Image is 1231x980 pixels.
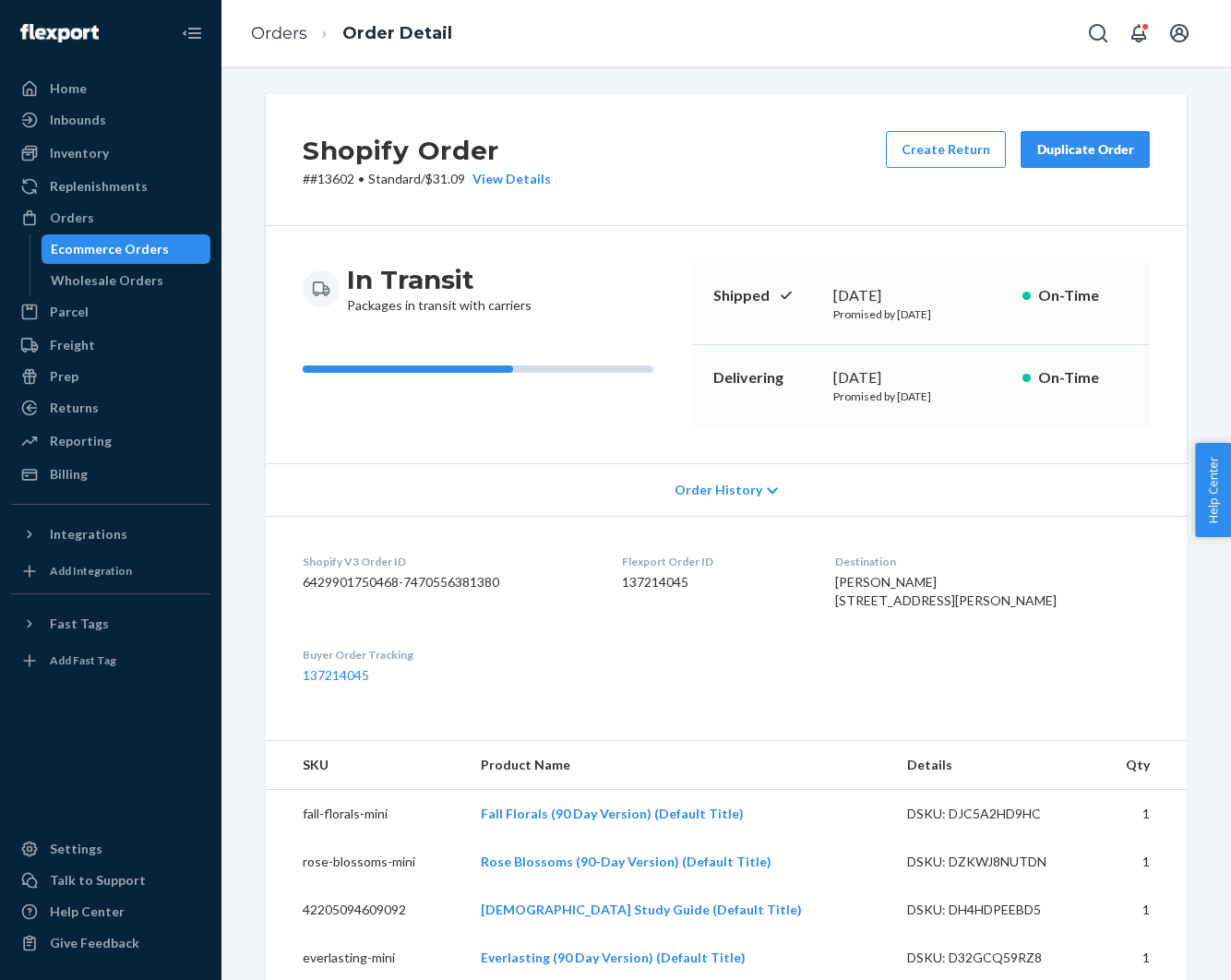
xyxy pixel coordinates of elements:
h2: Shopify Order [303,131,551,170]
button: Integrations [11,520,210,549]
button: Open account menu [1161,15,1198,52]
td: 42205094609092 [266,886,466,934]
div: Settings [50,840,102,858]
a: Replenishments [11,172,210,201]
div: Talk to Support [50,871,146,890]
a: Parcel [11,297,210,327]
a: Orders [251,23,307,43]
div: Give Feedback [50,934,139,952]
th: Product Name [466,741,892,790]
p: # #13602 / $31.09 [303,170,551,188]
img: Flexport logo [20,24,99,42]
a: Wholesale Orders [42,266,211,295]
a: Inbounds [11,105,210,135]
td: 1 [1094,838,1187,886]
a: Order Detail [342,23,452,43]
a: Billing [11,460,210,489]
p: Promised by [DATE] [833,306,1008,322]
div: DSKU: DH4HDPEEBD5 [907,901,1081,919]
a: 137214045 [303,667,369,683]
th: Details [892,741,1095,790]
div: [DATE] [833,367,1008,388]
a: Inventory [11,138,210,168]
td: 1 [1094,886,1187,934]
dd: 6429901750468-7470556381380 [303,573,592,592]
button: Close Navigation [173,15,210,52]
div: Help Center [50,902,125,921]
div: Ecommerce Orders [51,240,169,258]
p: Delivering [713,367,819,388]
div: Integrations [50,525,127,544]
dt: Buyer Order Tracking [303,647,592,663]
button: Duplicate Order [1021,131,1150,168]
div: Inbounds [50,111,106,129]
a: Fall Florals (90 Day Version) (Default Title) [481,806,744,821]
button: Fast Tags [11,609,210,639]
dt: Flexport Order ID [622,554,807,569]
div: Reporting [50,432,112,450]
button: Open Search Box [1080,15,1117,52]
a: [DEMOGRAPHIC_DATA] Study Guide (Default Title) [481,902,802,917]
a: Add Fast Tag [11,646,210,675]
td: fall-florals-mini [266,790,466,839]
div: DSKU: DJC5A2HD9HC [907,805,1081,823]
div: Returns [50,399,99,417]
a: Home [11,74,210,103]
div: Replenishments [50,177,148,196]
span: [PERSON_NAME] [STREET_ADDRESS][PERSON_NAME] [835,574,1057,608]
a: Settings [11,834,210,864]
div: Billing [50,465,88,484]
div: Home [50,79,87,98]
div: Packages in transit with carriers [347,263,532,315]
dt: Destination [835,554,1150,569]
button: Give Feedback [11,928,210,958]
span: • [358,171,365,186]
iframe: Opens a widget where you can chat to one of our agents [1111,925,1213,971]
dt: Shopify V3 Order ID [303,554,592,569]
span: Standard [368,171,421,186]
a: Reporting [11,426,210,456]
p: Shipped [713,285,819,306]
h3: In Transit [347,263,532,296]
p: On-Time [1038,285,1128,306]
a: Add Integration [11,556,210,586]
th: Qty [1094,741,1187,790]
td: 1 [1094,790,1187,839]
div: [DATE] [833,285,1008,306]
p: On-Time [1038,367,1128,388]
div: Duplicate Order [1036,140,1134,159]
a: Freight [11,330,210,360]
a: Help Center [11,897,210,926]
div: Orders [50,209,94,227]
p: Promised by [DATE] [833,388,1008,404]
div: Inventory [50,144,109,162]
a: Prep [11,362,210,391]
div: Prep [50,367,78,386]
dd: 137214045 [622,573,807,592]
button: Create Return [886,131,1006,168]
a: Rose Blossoms (90-Day Version) (Default Title) [481,854,771,869]
div: DSKU: D32GCQ59RZ8 [907,949,1081,967]
div: Parcel [50,303,89,321]
button: Help Center [1195,443,1231,537]
ol: breadcrumbs [236,6,467,61]
th: SKU [266,741,466,790]
a: Returns [11,393,210,423]
span: Order History [675,481,762,499]
div: Wholesale Orders [51,271,163,290]
button: View Details [465,170,551,188]
div: Add Integration [50,563,132,579]
div: Add Fast Tag [50,652,116,668]
a: Orders [11,203,210,233]
td: rose-blossoms-mini [266,838,466,886]
button: Talk to Support [11,866,210,895]
div: Fast Tags [50,615,109,633]
div: Freight [50,336,95,354]
div: DSKU: DZKWJ8NUTDN [907,853,1081,871]
button: Open notifications [1120,15,1157,52]
a: Everlasting (90 Day Version) (Default Title) [481,950,746,965]
a: Ecommerce Orders [42,234,211,264]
